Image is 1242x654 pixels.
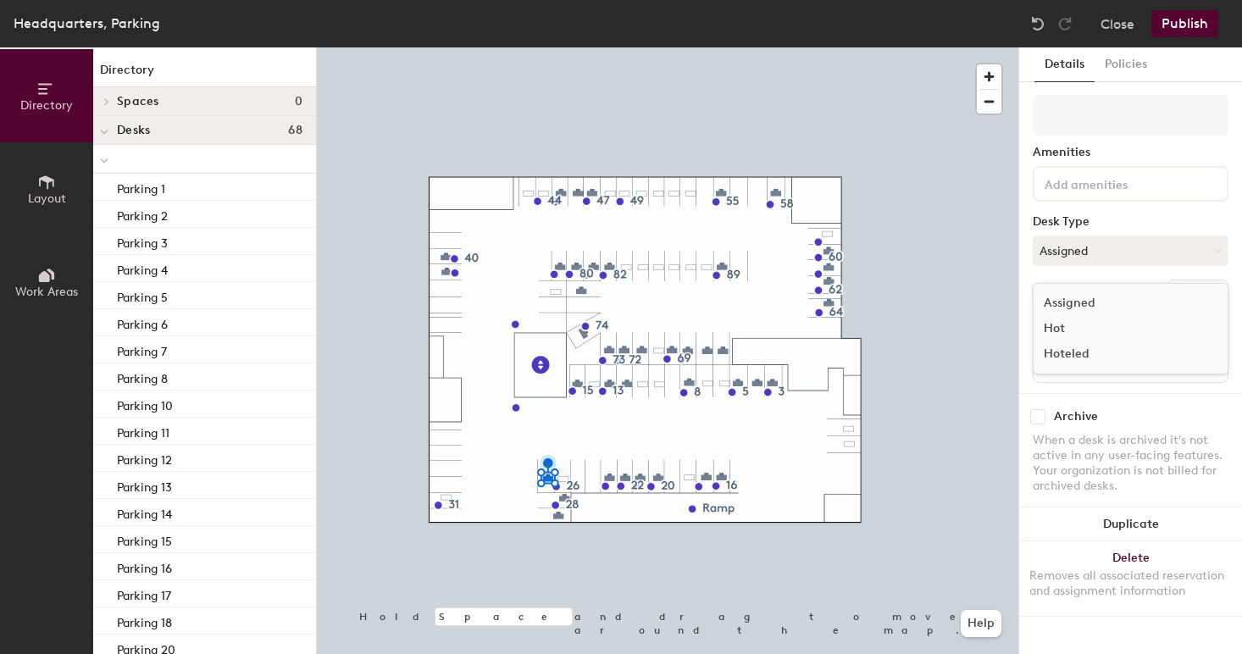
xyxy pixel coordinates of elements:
[117,285,168,305] p: Parking 5
[15,285,78,299] span: Work Areas
[1033,433,1228,494] div: When a desk is archived it's not active in any user-facing features. Your organization is not bil...
[1101,10,1134,37] button: Close
[1019,541,1242,616] button: DeleteRemoves all associated reservation and assignment information
[1056,15,1073,32] img: Redo
[117,421,169,441] p: Parking 11
[1095,47,1157,82] button: Policies
[1167,280,1228,308] button: Ungroup
[117,258,168,278] p: Parking 4
[1151,10,1218,37] button: Publish
[295,95,302,108] span: 0
[117,367,168,386] p: Parking 8
[117,231,168,251] p: Parking 3
[117,529,172,549] p: Parking 15
[117,611,172,630] p: Parking 18
[288,124,302,137] span: 68
[1041,173,1194,193] input: Add amenities
[117,475,172,495] p: Parking 13
[1033,146,1228,159] div: Amenities
[1034,316,1203,341] div: Hot
[117,95,159,108] span: Spaces
[117,177,165,197] p: Parking 1
[14,13,160,34] div: Headquarters, Parking
[117,124,150,137] span: Desks
[961,610,1001,637] button: Help
[1029,568,1232,599] div: Removes all associated reservation and assignment information
[20,98,73,113] span: Directory
[117,448,172,468] p: Parking 12
[28,191,66,206] span: Layout
[117,502,172,522] p: Parking 14
[1034,291,1203,316] div: Assigned
[117,557,172,576] p: Parking 16
[1019,507,1242,541] button: Duplicate
[1034,341,1203,367] div: Hoteled
[117,340,167,359] p: Parking 7
[117,584,171,603] p: Parking 17
[93,61,316,87] h1: Directory
[1054,410,1098,424] div: Archive
[1033,215,1228,229] div: Desk Type
[1029,15,1046,32] img: Undo
[117,313,168,332] p: Parking 6
[1034,47,1095,82] button: Details
[117,394,173,413] p: Parking 10
[117,204,168,224] p: Parking 2
[1033,236,1228,266] button: Assigned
